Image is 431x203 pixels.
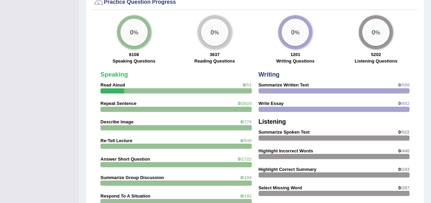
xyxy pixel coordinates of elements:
[401,185,409,190] span: /287
[129,52,139,57] strong: 6108
[100,82,125,87] strong: Read Aloud
[243,175,251,180] span: /194
[209,52,219,57] strong: 3637
[100,71,128,78] strong: Speaking
[259,185,302,190] strong: Select Missing Word
[100,101,136,106] strong: Repeat Sentence
[259,148,313,153] strong: Highlight Incorrect Words
[259,101,284,106] strong: Write Essay
[290,52,300,57] strong: 1201
[201,18,228,46] div: %
[259,82,309,87] strong: Summarize Written Text
[100,175,164,180] strong: Summarize Group Discussion
[398,166,400,172] span: 0
[238,101,240,106] span: 0
[245,82,251,87] span: /51
[355,58,397,64] label: Listening Questions
[240,193,243,198] span: 0
[259,166,316,172] strong: Highlight Correct Summary
[210,28,214,36] big: 0
[240,138,243,143] span: 0
[194,58,235,64] label: Reading Questions
[259,118,286,125] strong: Listening
[243,82,245,87] span: 8
[100,156,150,161] strong: Answer Short Question
[240,175,243,180] span: 0
[282,18,309,46] div: %
[398,130,400,135] span: 0
[240,101,252,106] span: /2624
[243,138,251,143] span: /549
[398,148,400,153] span: 0
[401,130,409,135] span: /522
[362,18,390,46] div: %
[398,185,400,190] span: 0
[372,28,375,36] big: 0
[120,18,148,46] div: %
[100,138,132,143] strong: Re-Tell Lecture
[371,52,381,57] strong: 5202
[243,119,251,124] span: /776
[238,156,240,161] span: 0
[291,28,295,36] big: 0
[276,58,314,64] label: Writing Questions
[401,101,409,106] span: /602
[401,148,409,153] span: /440
[259,71,280,78] strong: Writing
[398,101,400,106] span: 0
[398,82,400,87] span: 0
[130,28,133,36] big: 0
[100,119,133,124] strong: Describe Image
[243,193,251,198] span: /192
[112,58,155,64] label: Speaking Questions
[240,119,243,124] span: 0
[100,193,150,198] strong: Respond To A Situation
[259,130,310,135] strong: Summarize Spoken Text
[240,156,252,161] span: /1722
[401,166,409,172] span: /243
[401,82,409,87] span: /599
